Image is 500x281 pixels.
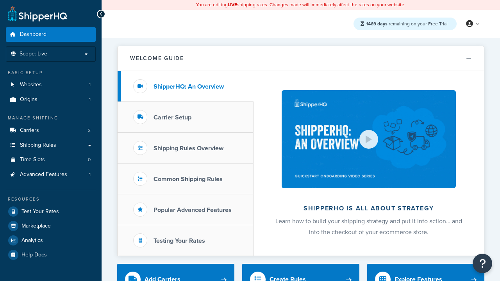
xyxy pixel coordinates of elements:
[6,205,96,219] a: Test Your Rates
[228,1,237,8] b: LIVE
[6,153,96,167] a: Time Slots0
[89,96,91,103] span: 1
[6,167,96,182] li: Advanced Features
[130,55,184,61] h2: Welcome Guide
[20,51,47,57] span: Scope: Live
[20,157,45,163] span: Time Slots
[6,123,96,138] a: Carriers2
[21,237,43,244] span: Analytics
[21,252,47,258] span: Help Docs
[89,171,91,178] span: 1
[154,145,223,152] h3: Shipping Rules Overview
[6,196,96,203] div: Resources
[6,167,96,182] a: Advanced Features1
[154,83,224,90] h3: ShipperHQ: An Overview
[20,96,37,103] span: Origins
[366,20,448,27] span: remaining on your Free Trial
[6,115,96,121] div: Manage Shipping
[21,223,51,229] span: Marketplace
[282,90,456,188] img: ShipperHQ is all about strategy
[20,142,56,149] span: Shipping Rules
[275,217,462,237] span: Learn how to build your shipping strategy and put it into action… and into the checkout of your e...
[6,219,96,233] a: Marketplace
[21,208,59,215] span: Test Your Rates
[89,82,91,88] span: 1
[6,153,96,167] li: Time Slots
[118,46,484,71] button: Welcome Guide
[6,123,96,138] li: Carriers
[6,69,96,76] div: Basic Setup
[6,27,96,42] a: Dashboard
[274,205,463,212] h2: ShipperHQ is all about strategy
[154,176,223,183] h3: Common Shipping Rules
[6,78,96,92] a: Websites1
[6,92,96,107] a: Origins1
[88,157,91,163] span: 0
[88,127,91,134] span: 2
[20,82,42,88] span: Websites
[6,78,96,92] li: Websites
[366,20,387,27] strong: 1469 days
[6,233,96,247] a: Analytics
[20,31,46,38] span: Dashboard
[20,127,39,134] span: Carriers
[6,248,96,262] a: Help Docs
[154,206,232,213] h3: Popular Advanced Features
[20,171,67,178] span: Advanced Features
[6,92,96,107] li: Origins
[154,237,205,244] h3: Testing Your Rates
[6,138,96,153] a: Shipping Rules
[154,114,191,121] h3: Carrier Setup
[473,254,492,273] button: Open Resource Center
